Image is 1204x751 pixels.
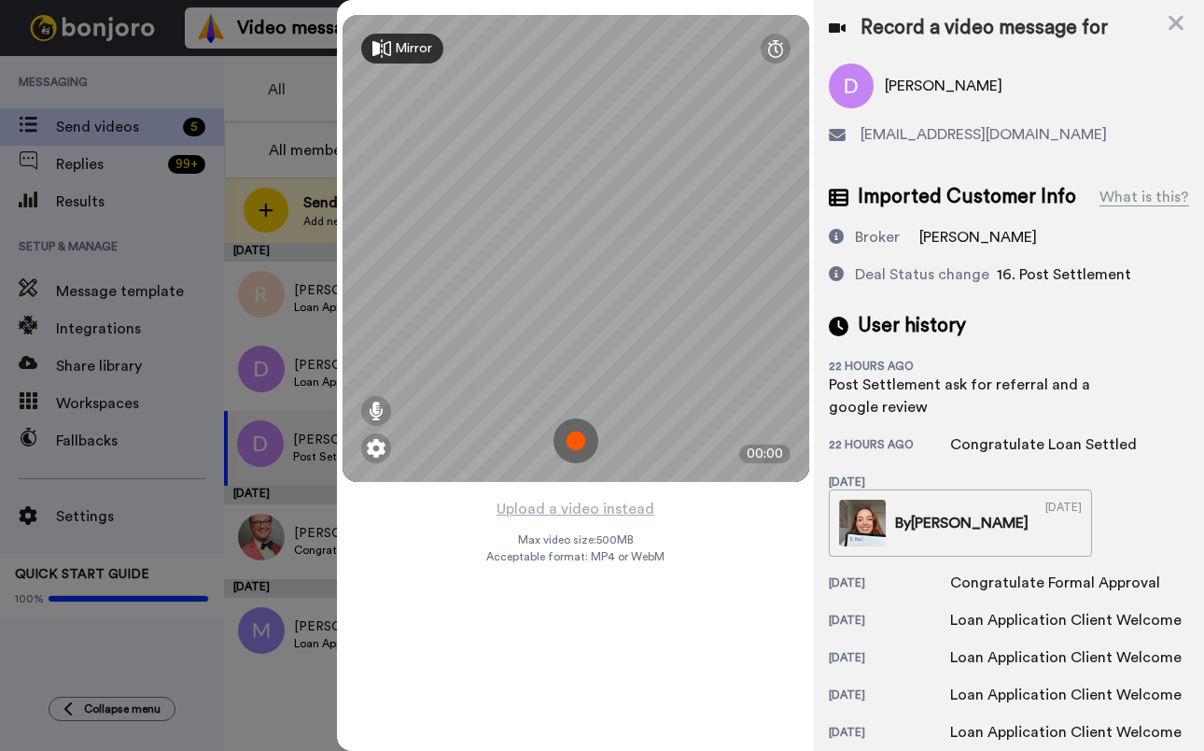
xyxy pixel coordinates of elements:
div: Broker [855,226,900,248]
span: [EMAIL_ADDRESS][DOMAIN_NAME] [861,123,1107,146]
div: Loan Application Client Welcome [950,721,1182,744]
img: cd51f01d-4b37-4d85-b90c-d0116d800f21-thumb.jpg [839,500,886,546]
span: [PERSON_NAME] [919,230,1037,245]
div: [DATE] [829,725,950,744]
span: User history [858,312,966,340]
div: [DATE] [829,687,950,706]
div: [DATE] [829,475,950,489]
span: Imported Customer Info [858,183,1076,211]
div: Congratulate Loan Settled [950,433,1137,456]
div: 22 hours ago [829,359,950,374]
div: [DATE] [829,650,950,669]
div: Loan Application Client Welcome [950,609,1182,631]
div: 22 hours ago [829,437,950,456]
img: ic_gear.svg [367,439,385,458]
div: Deal Status change [855,263,989,286]
span: Max video size: 500 MB [518,532,634,547]
div: [DATE] [829,575,950,594]
div: [DATE] [1045,500,1082,546]
div: Loan Application Client Welcome [950,684,1182,706]
a: By[PERSON_NAME][DATE] [829,489,1092,557]
div: [DATE] [829,613,950,631]
div: Loan Application Client Welcome [950,646,1182,669]
div: Post Settlement ask for referral and a google review [829,374,1127,418]
div: Congratulate Formal Approval [950,572,1160,594]
span: Acceptable format: MP4 or WebM [486,549,665,564]
div: By [PERSON_NAME] [895,512,1029,534]
img: ic_record_start.svg [553,418,598,463]
div: What is this? [1099,186,1189,208]
div: 00:00 [739,445,791,463]
button: Upload a video instead [491,497,660,521]
span: 16. Post Settlement [997,267,1131,282]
